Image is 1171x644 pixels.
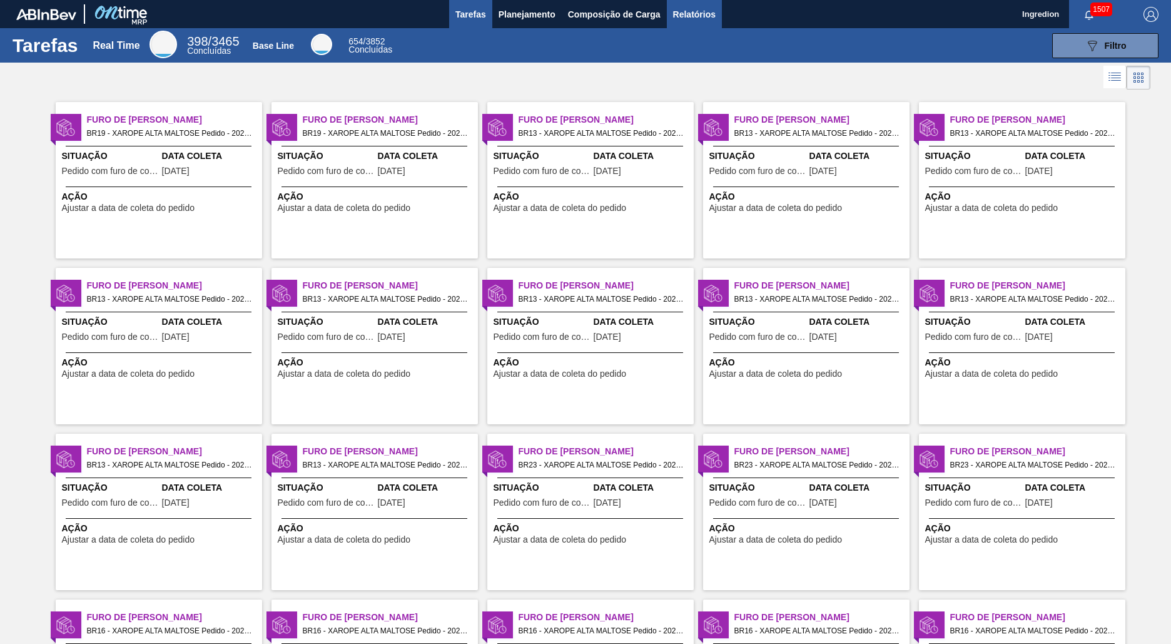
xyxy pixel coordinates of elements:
[920,450,938,469] img: status
[303,292,468,306] span: BR13 - XAROPE ALTA MALTOSE Pedido - 2026221
[1025,332,1053,342] span: 08/09/2025
[950,445,1125,458] span: Furo de Coleta
[1105,41,1127,51] span: Filtro
[950,624,1115,638] span: BR16 - XAROPE ALTA MALTOSE Pedido - 2026142
[62,369,195,379] span: Ajustar a data de coleta do pedido
[303,126,468,140] span: BR19 - XAROPE ALTA MALTOSE Pedido - 2027074
[709,150,806,163] span: Situação
[950,292,1115,306] span: BR13 - XAROPE ALTA MALTOSE Pedido - 2024985
[162,166,190,176] span: 08/09/2025
[519,279,694,292] span: Furo de Coleta
[348,38,392,54] div: Base Line
[1025,481,1122,494] span: Data Coleta
[278,535,411,544] span: Ajustar a data de coleta do pedido
[494,498,591,508] span: Pedido com furo de coleta
[494,150,591,163] span: Situação
[704,616,722,635] img: status
[519,113,694,126] span: Furo de Coleta
[303,624,468,638] span: BR16 - XAROPE ALTA MALTOSE Pedido - 2026139
[87,624,252,638] span: BR16 - XAROPE ALTA MALTOSE Pedido - 2026145
[709,166,806,176] span: Pedido com furo de coleta
[809,166,837,176] span: 11/09/2025
[925,498,1022,508] span: Pedido com furo de coleta
[734,292,900,306] span: BR13 - XAROPE ALTA MALTOSE Pedido - 2024984
[704,450,722,469] img: status
[925,315,1022,329] span: Situação
[925,522,1122,535] span: Ação
[278,498,375,508] span: Pedido com furo de coleta
[704,118,722,137] img: status
[519,445,694,458] span: Furo de Coleta
[378,315,475,329] span: Data Coleta
[62,150,159,163] span: Situação
[62,315,159,329] span: Situação
[278,369,411,379] span: Ajustar a data de coleta do pedido
[1090,3,1112,16] span: 1507
[87,611,262,624] span: Furo de Coleta
[925,535,1058,544] span: Ajustar a data de coleta do pedido
[56,118,75,137] img: status
[594,481,691,494] span: Data Coleta
[925,203,1058,213] span: Ajustar a data de coleta do pedido
[925,332,1022,342] span: Pedido com furo de coleta
[162,332,190,342] span: 09/09/2025
[950,279,1125,292] span: Furo de Coleta
[62,481,159,494] span: Situação
[734,445,910,458] span: Furo de Coleta
[488,118,507,137] img: status
[1127,66,1150,89] div: Visão em Cards
[494,203,627,213] span: Ajustar a data de coleta do pedido
[594,150,691,163] span: Data Coleta
[348,36,363,46] span: 654
[1052,33,1158,58] button: Filtro
[303,279,478,292] span: Furo de Coleta
[709,356,906,369] span: Ação
[378,150,475,163] span: Data Coleta
[809,150,906,163] span: Data Coleta
[348,44,392,54] span: Concluídas
[488,616,507,635] img: status
[488,284,507,303] img: status
[809,332,837,342] span: 08/09/2025
[1025,150,1122,163] span: Data Coleta
[62,166,159,176] span: Pedido com furo de coleta
[56,450,75,469] img: status
[950,113,1125,126] span: Furo de Coleta
[187,36,239,55] div: Real Time
[1103,66,1127,89] div: Visão em Lista
[378,332,405,342] span: 09/09/2025
[673,7,716,22] span: Relatórios
[272,118,291,137] img: status
[809,315,906,329] span: Data Coleta
[162,150,259,163] span: Data Coleta
[278,166,375,176] span: Pedido com furo de coleta
[494,535,627,544] span: Ajustar a data de coleta do pedido
[704,284,722,303] img: status
[272,616,291,635] img: status
[709,190,906,203] span: Ação
[87,292,252,306] span: BR13 - XAROPE ALTA MALTOSE Pedido - 2026220
[348,36,385,46] span: / 3852
[278,481,375,494] span: Situação
[925,150,1022,163] span: Situação
[93,40,139,51] div: Real Time
[925,481,1022,494] span: Situação
[62,535,195,544] span: Ajustar a data de coleta do pedido
[734,113,910,126] span: Furo de Coleta
[594,498,621,508] span: 11/09/2025
[278,356,475,369] span: Ação
[87,445,262,458] span: Furo de Coleta
[62,522,259,535] span: Ação
[494,369,627,379] span: Ajustar a data de coleta do pedido
[311,34,332,55] div: Base Line
[920,616,938,635] img: status
[568,7,661,22] span: Composição de Carga
[16,9,76,20] img: TNhmsLtSVTkK8tSr43FrP2fwEKptu5GPRR3wAAAABJRU5ErkJggg==
[303,458,468,472] span: BR13 - XAROPE ALTA MALTOSE Pedido - 2024987
[709,332,806,342] span: Pedido com furo de coleta
[378,498,405,508] span: 08/09/2025
[519,126,684,140] span: BR13 - XAROPE ALTA MALTOSE Pedido - 2026222
[278,522,475,535] span: Ação
[62,356,259,369] span: Ação
[950,611,1125,624] span: Furo de Coleta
